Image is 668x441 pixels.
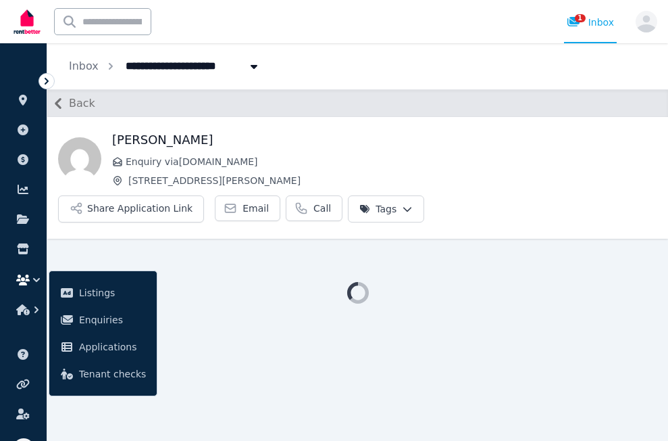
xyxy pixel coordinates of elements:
[55,279,151,306] a: Listings
[242,202,269,215] span: Email
[58,195,204,223] button: Share Application Link
[215,195,280,221] a: Email
[47,93,95,114] button: Back
[79,366,146,382] span: Tenant checks
[313,202,331,215] span: Call
[79,312,146,328] span: Enquiries
[55,306,151,333] a: Enquiries
[69,60,99,72] a: Inbox
[11,5,43,39] img: RentBetter
[567,16,614,29] div: Inbox
[58,137,101,181] img: Eloise O’Connor
[126,155,657,168] span: Enquiry via [DOMAIN_NAME]
[112,131,657,149] h1: [PERSON_NAME]
[55,333,151,361] a: Applications
[348,195,424,223] button: Tags
[79,285,146,301] span: Listings
[55,361,151,388] a: Tenant checks
[47,43,282,89] nav: Breadcrumb
[69,95,95,112] span: Back
[79,339,146,355] span: Applications
[286,195,342,221] a: Call
[128,174,657,187] span: [STREET_ADDRESS][PERSON_NAME]
[359,202,396,216] span: Tags
[575,14,586,22] span: 1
